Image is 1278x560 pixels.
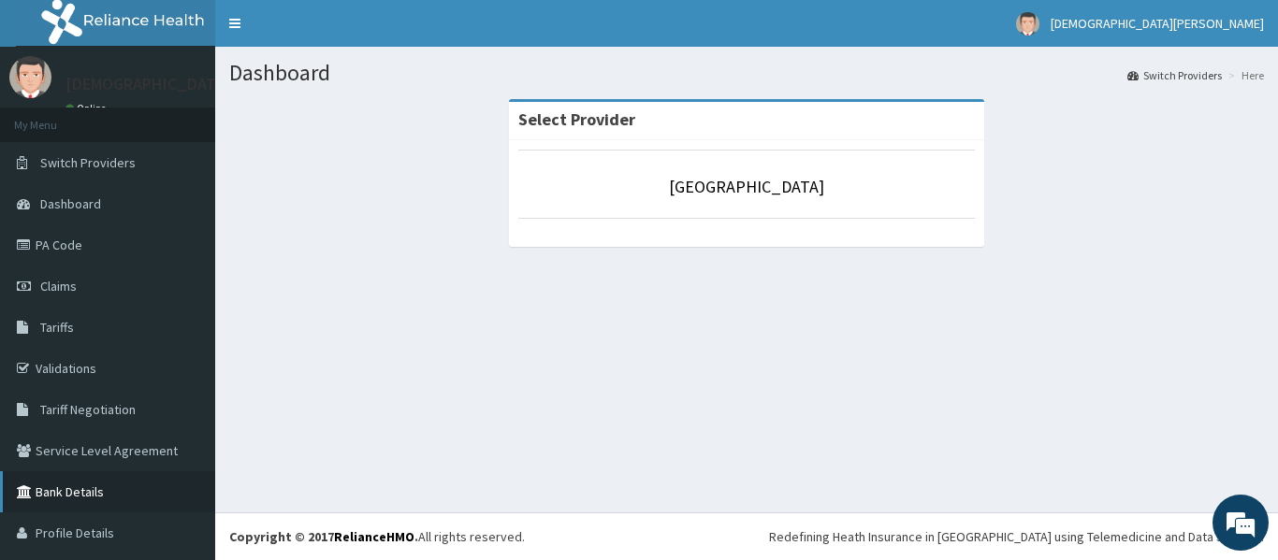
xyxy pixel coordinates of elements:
a: RelianceHMO [334,528,414,545]
a: Switch Providers [1127,67,1222,83]
li: Here [1224,67,1264,83]
span: Tariffs [40,319,74,336]
a: [GEOGRAPHIC_DATA] [669,176,824,197]
span: Claims [40,278,77,294]
img: User Image [1016,12,1039,36]
span: [DEMOGRAPHIC_DATA][PERSON_NAME] [1051,15,1264,32]
h1: Dashboard [229,61,1264,85]
span: Dashboard [40,195,101,212]
span: Tariff Negotiation [40,401,136,418]
strong: Copyright © 2017 . [229,528,418,545]
strong: Select Provider [518,108,635,130]
span: Switch Providers [40,154,136,171]
a: Online [65,102,110,115]
img: User Image [9,56,51,98]
span: We're online! [109,164,258,352]
textarea: Type your message and hit 'Enter' [9,366,356,432]
div: Chat with us now [97,105,314,129]
p: [DEMOGRAPHIC_DATA][PERSON_NAME] [65,76,354,93]
div: Redefining Heath Insurance in [GEOGRAPHIC_DATA] using Telemedicine and Data Science! [769,527,1264,546]
div: Minimize live chat window [307,9,352,54]
footer: All rights reserved. [215,512,1278,560]
img: d_794563401_company_1708531726252_794563401 [35,93,76,140]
